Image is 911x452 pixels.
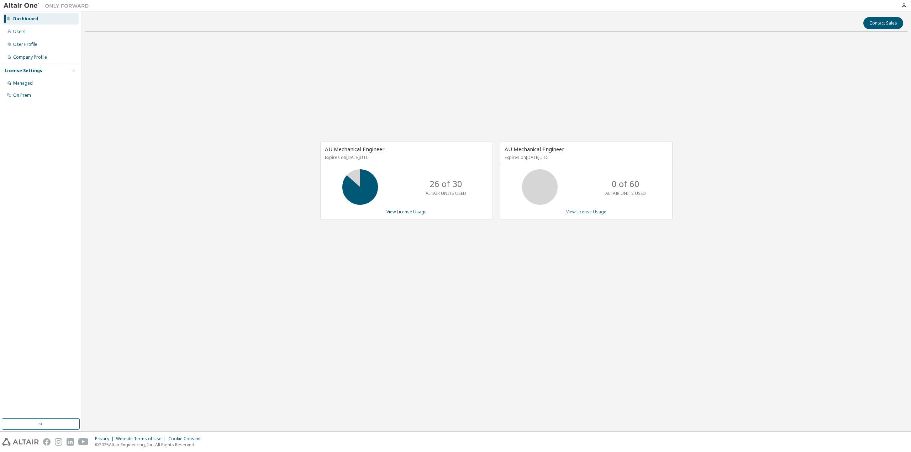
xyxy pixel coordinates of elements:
[566,209,606,215] a: View License Usage
[325,154,486,160] p: Expires on [DATE] UTC
[95,436,116,442] div: Privacy
[505,145,564,153] span: AU Mechanical Engineer
[2,438,39,446] img: altair_logo.svg
[4,2,93,9] img: Altair One
[95,442,205,448] p: © 2025 Altair Engineering, Inc. All Rights Reserved.
[505,154,666,160] p: Expires on [DATE] UTC
[116,436,168,442] div: Website Terms of Use
[43,438,51,446] img: facebook.svg
[13,16,38,22] div: Dashboard
[13,80,33,86] div: Managed
[426,190,466,196] p: ALTAIR UNITS USED
[168,436,205,442] div: Cookie Consent
[13,54,47,60] div: Company Profile
[78,438,89,446] img: youtube.svg
[386,209,427,215] a: View License Usage
[13,42,37,47] div: User Profile
[605,190,646,196] p: ALTAIR UNITS USED
[13,29,26,34] div: Users
[55,438,62,446] img: instagram.svg
[5,68,42,74] div: License Settings
[612,178,639,190] p: 0 of 60
[430,178,462,190] p: 26 of 30
[67,438,74,446] img: linkedin.svg
[863,17,903,29] button: Contact Sales
[325,145,385,153] span: AU Mechanical Engineer
[13,92,31,98] div: On Prem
